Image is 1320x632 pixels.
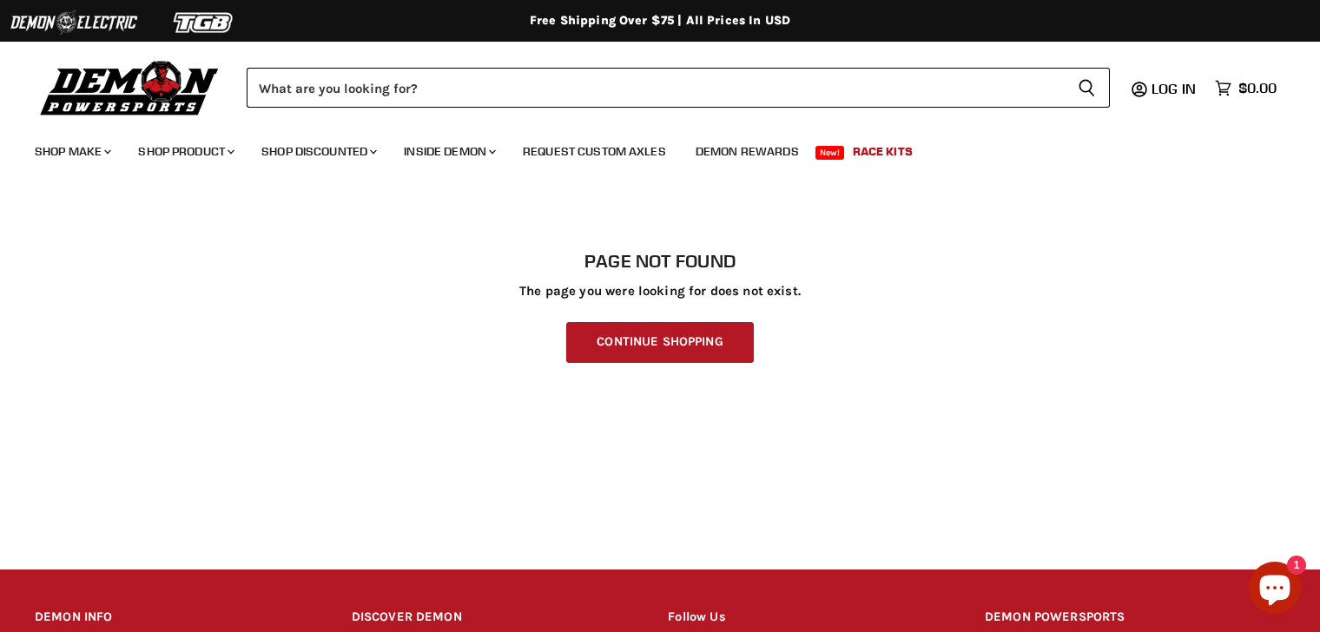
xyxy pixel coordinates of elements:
ul: Main menu [22,127,1272,169]
a: $0.00 [1206,76,1285,101]
inbox-online-store-chat: Shopify online store chat [1244,562,1306,618]
a: Race Kits [840,134,926,169]
form: Product [247,68,1110,108]
a: Shop Make [22,134,122,169]
a: Shop Discounted [248,134,387,169]
img: Demon Powersports [35,56,225,118]
input: Search [247,68,1064,108]
a: Demon Rewards [683,134,812,169]
span: New! [815,146,845,160]
button: Search [1064,68,1110,108]
p: The page you were looking for does not exist. [35,284,1285,299]
a: Log in [1144,81,1206,96]
a: Inside Demon [391,134,506,169]
a: Continue Shopping [566,322,753,363]
a: Shop Product [125,134,245,169]
img: Demon Electric Logo 2 [9,6,139,39]
span: Log in [1152,80,1196,97]
a: Request Custom Axles [510,134,679,169]
span: $0.00 [1238,80,1277,96]
img: TGB Logo 2 [139,6,269,39]
h1: Page not found [35,251,1285,272]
